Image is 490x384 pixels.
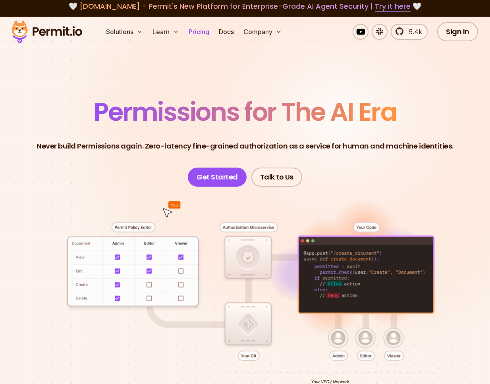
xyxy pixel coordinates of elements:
[149,24,182,40] button: Learn
[375,1,411,12] a: Try it here
[251,168,302,187] a: Talk to Us
[240,24,285,40] button: Company
[79,1,411,11] span: [DOMAIN_NAME] - Permit's New Platform for Enterprise-Grade AI Agent Security |
[37,141,453,152] p: Never build Permissions again. Zero-latency fine-grained authorization as a service for human and...
[437,22,478,41] a: Sign In
[103,24,146,40] button: Solutions
[216,24,237,40] a: Docs
[404,27,422,37] span: 5.4k
[19,1,471,12] div: 🤍 🤍
[188,168,247,187] a: Get Started
[94,94,396,129] span: Permissions for The AI Era
[8,18,86,45] img: Permit logo
[391,24,428,40] a: 5.4k
[185,24,212,40] a: Pricing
